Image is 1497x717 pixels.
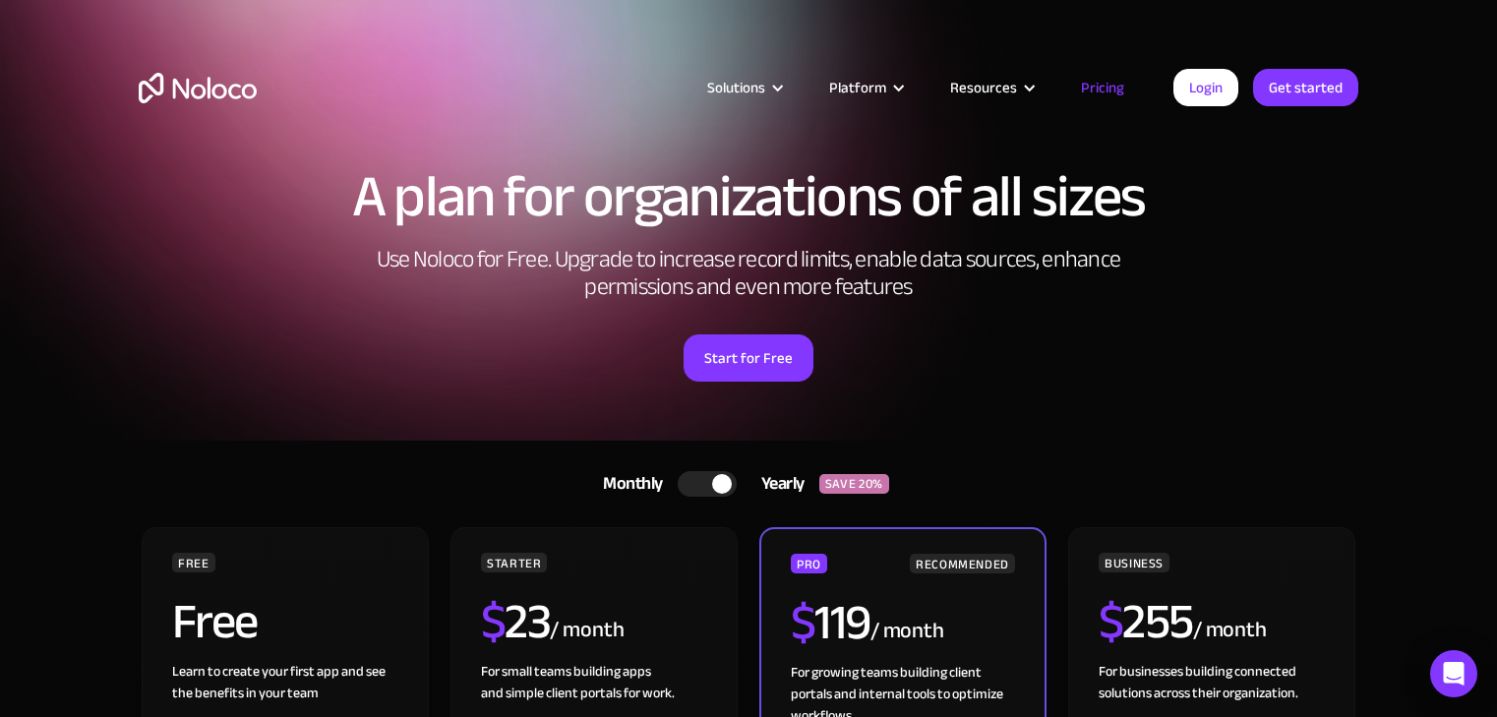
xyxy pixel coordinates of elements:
div: Monthly [578,469,678,499]
div: / month [550,615,624,646]
a: home [139,73,257,103]
h2: 23 [481,597,551,646]
h2: 255 [1099,597,1193,646]
div: Platform [829,75,886,100]
h1: A plan for organizations of all sizes [139,167,1358,226]
div: / month [870,616,944,647]
a: Start for Free [684,334,813,382]
div: RECOMMENDED [910,554,1015,573]
div: Platform [805,75,926,100]
div: Solutions [707,75,765,100]
div: SAVE 20% [819,474,889,494]
span: $ [481,575,506,668]
div: Open Intercom Messenger [1430,650,1477,697]
div: FREE [172,553,215,572]
div: Solutions [683,75,805,100]
div: Yearly [737,469,819,499]
div: PRO [791,554,827,573]
div: BUSINESS [1099,553,1169,572]
a: Login [1173,69,1238,106]
div: Resources [950,75,1017,100]
h2: Free [172,597,258,646]
div: Resources [926,75,1056,100]
span: $ [1099,575,1123,668]
a: Pricing [1056,75,1149,100]
div: / month [1193,615,1267,646]
h2: 119 [791,598,870,647]
span: $ [791,576,815,669]
h2: Use Noloco for Free. Upgrade to increase record limits, enable data sources, enhance permissions ... [355,246,1142,301]
a: Get started [1253,69,1358,106]
div: STARTER [481,553,547,572]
